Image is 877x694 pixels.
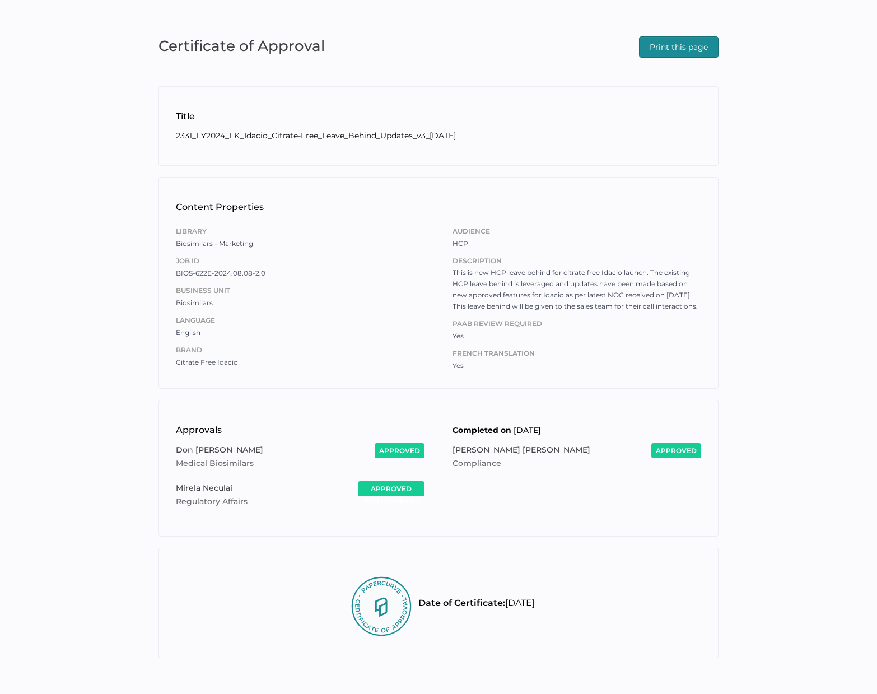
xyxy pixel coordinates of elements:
span: PAAB Review Required [453,318,701,330]
span: Job ID [176,255,424,267]
p: [DATE] [418,574,535,632]
span: Compliance [453,458,503,468]
span: approved [379,446,420,455]
span: Print this page [650,37,708,57]
h1: Title [176,110,701,123]
span: This is new HCP leave behind for citrate free Idacio launch. The existing HCP leave behind is lev... [453,267,701,312]
span: Date of Certificate: [418,598,505,608]
span: Library [176,225,424,237]
button: Print this page [639,36,719,58]
span: Brand [176,344,424,356]
span: Biosimilars [176,299,213,307]
span: English [176,328,200,337]
h2: 2331_FY2024_FK_Idacio_Citrate-Free_Leave_Behind_Updates_v3_[DATE] [176,129,701,142]
span: approved with changes [363,485,419,505]
h2: [DATE] [453,424,701,436]
h1: Content Properties [176,201,701,214]
span: French Translation [453,347,701,360]
b: Completed on [453,425,511,435]
span: [PERSON_NAME] [PERSON_NAME] [453,445,590,455]
span: approved [656,446,697,455]
span: Business Unit [176,285,424,297]
span: Citrate Free Idacio [176,358,238,366]
span: Don [PERSON_NAME] [176,445,263,455]
span: Regulatory Affairs [176,496,250,506]
span: Audience [453,225,701,237]
h1: Approvals [176,423,438,437]
span: HCP [453,239,468,248]
span: Certificate of Approval [158,34,325,58]
span: Biosimilars - Marketing [176,239,253,248]
span: Yes [453,361,464,370]
img: papercurve-approval-seal.0bc95695.svg [342,565,418,641]
span: Mirela Neculai [176,483,232,493]
span: Medical Biosimilars [176,458,256,468]
span: Yes [453,332,464,340]
span: Description [453,255,701,267]
span: BIOS-622E-2024.08.08-2.0 [176,269,265,277]
span: Language [176,314,424,327]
